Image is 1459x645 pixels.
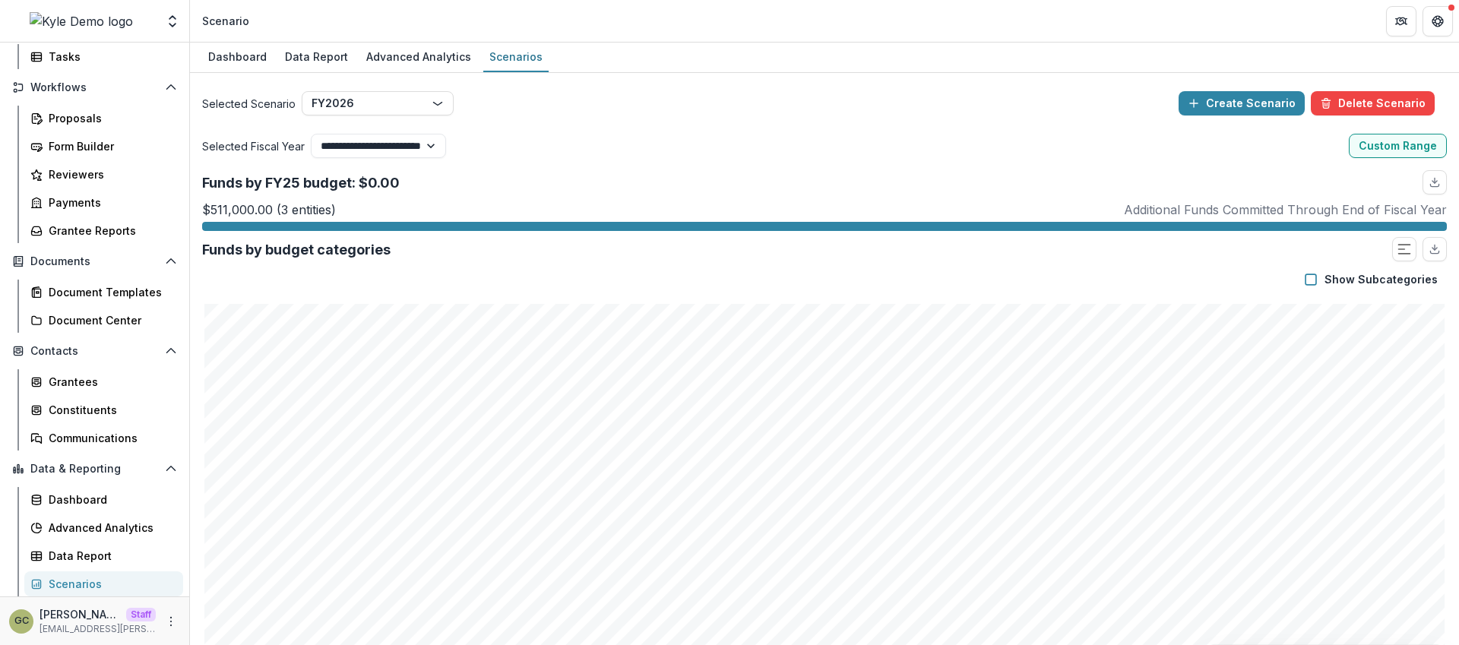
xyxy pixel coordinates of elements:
div: Scenarios [483,46,549,68]
button: FY2026 [302,91,454,115]
button: Show Progress Bar [1392,237,1416,261]
button: Open entity switcher [162,6,183,36]
div: Grantee Reports [49,223,171,239]
nav: breadcrumb [196,10,255,32]
div: Constituents [49,402,171,418]
button: download [1423,170,1447,194]
a: Form Builder [24,134,183,159]
div: Reviewers [49,166,171,182]
button: Open Documents [6,249,183,273]
a: Grantees [24,369,183,394]
div: Advanced Analytics [49,520,171,536]
a: Advanced Analytics [360,43,477,72]
p: Additional Funds Committed Through End of Fiscal Year [1124,201,1447,219]
span: Contacts [30,345,159,358]
a: Grantee Reports [24,218,183,243]
div: Form Builder [49,138,171,154]
button: download [1423,237,1447,261]
div: Document Templates [49,284,171,300]
button: Get Help [1423,6,1453,36]
a: Dashboard [202,43,273,72]
span: Workflows [30,81,159,94]
a: Data Report [279,43,354,72]
div: Document Center [49,312,171,328]
p: Funds by budget categories [202,239,391,260]
a: Tasks [24,44,183,69]
button: Open Data & Reporting [6,457,183,481]
div: Tasks [49,49,171,65]
p: $511,000.00 (3 entities) [202,201,336,219]
a: Communications [24,425,183,451]
p: [EMAIL_ADDRESS][PERSON_NAME][DOMAIN_NAME] [40,622,156,636]
div: Advanced Analytics [360,46,477,68]
div: Scenario [202,13,249,29]
div: Data Report [279,46,354,68]
button: Show Subcategories [1294,267,1447,292]
span: Selected Scenario [202,96,296,112]
p: Staff [126,608,156,621]
button: Delete Scenario [1311,91,1435,115]
span: Selected Fiscal Year [202,138,305,154]
div: Grace Chang [14,616,29,626]
div: Dashboard [202,46,273,68]
a: Document Center [24,308,183,333]
a: Proposals [24,106,183,131]
button: Open Contacts [6,339,183,363]
div: Data Report [49,548,171,564]
div: Grantees [49,374,171,390]
span: Data & Reporting [30,463,159,476]
div: Proposals [49,110,171,126]
p: Funds by FY25 budget: $0.00 [202,172,400,193]
button: Partners [1386,6,1416,36]
a: Scenarios [483,43,549,72]
div: Communications [49,430,171,446]
span: Documents [30,255,159,268]
div: Scenarios [49,576,171,592]
img: Kyle Demo logo [30,12,133,30]
a: Data Report [24,543,183,568]
a: Scenarios [24,571,183,596]
button: Create Scenario [1179,91,1305,115]
button: More [162,612,180,631]
a: Document Templates [24,280,183,305]
button: Custom Range [1349,134,1447,158]
a: Reviewers [24,162,183,187]
a: Payments [24,190,183,215]
a: Constituents [24,397,183,422]
p: [PERSON_NAME] [40,606,120,622]
button: Open Workflows [6,75,183,100]
a: Advanced Analytics [24,515,183,540]
div: Payments [49,194,171,210]
a: Dashboard [24,487,183,512]
div: Dashboard [49,492,171,507]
